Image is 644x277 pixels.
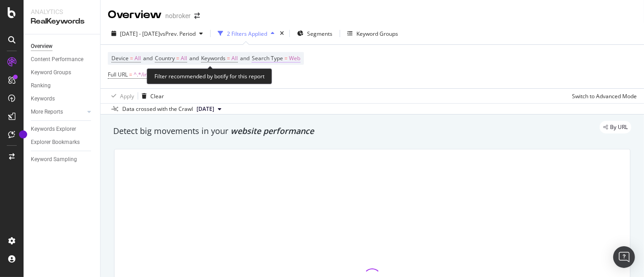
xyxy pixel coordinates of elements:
[31,55,83,64] div: Content Performance
[129,71,132,78] span: =
[197,105,214,113] span: 2025 Jul. 7th
[31,81,51,91] div: Ranking
[293,26,336,41] button: Segments
[31,81,94,91] a: Ranking
[193,104,225,115] button: [DATE]
[189,54,199,62] span: and
[289,52,300,65] span: Web
[31,155,77,164] div: Keyword Sampling
[600,121,631,134] div: legacy label
[356,30,398,38] div: Keyword Groups
[31,138,80,147] div: Explorer Bookmarks
[111,54,129,62] span: Device
[31,124,76,134] div: Keywords Explorer
[181,52,187,65] span: All
[231,52,238,65] span: All
[613,246,635,268] div: Open Intercom Messenger
[31,138,94,147] a: Explorer Bookmarks
[252,54,283,62] span: Search Type
[138,89,164,103] button: Clear
[108,26,207,41] button: [DATE] - [DATE]vsPrev. Period
[31,94,94,104] a: Keywords
[31,107,85,117] a: More Reports
[165,11,191,20] div: nobroker
[214,26,278,41] button: 2 Filters Applied
[122,105,193,113] div: Data crossed with the Crawl
[147,68,272,84] div: Filter recommended by botify for this report
[134,68,174,81] span: ^.*/interiors/.*$
[120,30,160,38] span: [DATE] - [DATE]
[344,26,402,41] button: Keyword Groups
[155,54,175,62] span: Country
[572,92,637,100] div: Switch to Advanced Mode
[31,68,71,77] div: Keyword Groups
[568,89,637,103] button: Switch to Advanced Mode
[31,7,93,16] div: Analytics
[201,54,226,62] span: Keywords
[31,42,53,51] div: Overview
[143,54,153,62] span: and
[108,71,128,78] span: Full URL
[227,54,230,62] span: =
[108,7,162,23] div: Overview
[108,89,134,103] button: Apply
[160,30,196,38] span: vs Prev. Period
[31,94,55,104] div: Keywords
[194,13,200,19] div: arrow-right-arrow-left
[610,124,628,130] span: By URL
[120,92,134,100] div: Apply
[135,52,141,65] span: All
[227,30,267,38] div: 2 Filters Applied
[278,29,286,38] div: times
[31,16,93,27] div: RealKeywords
[19,130,27,138] div: Tooltip anchor
[31,55,94,64] a: Content Performance
[130,54,133,62] span: =
[31,107,63,117] div: More Reports
[31,42,94,51] a: Overview
[31,155,94,164] a: Keyword Sampling
[31,124,94,134] a: Keywords Explorer
[176,54,179,62] span: =
[284,54,288,62] span: =
[150,92,164,100] div: Clear
[307,30,332,38] span: Segments
[240,54,250,62] span: and
[31,68,94,77] a: Keyword Groups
